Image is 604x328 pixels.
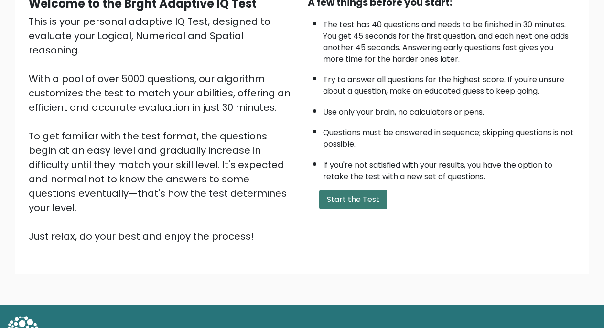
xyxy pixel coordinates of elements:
[319,190,387,209] button: Start the Test
[323,122,575,150] li: Questions must be answered in sequence; skipping questions is not possible.
[323,155,575,182] li: If you're not satisfied with your results, you have the option to retake the test with a new set ...
[323,102,575,118] li: Use only your brain, no calculators or pens.
[323,69,575,97] li: Try to answer all questions for the highest score. If you're unsure about a question, make an edu...
[29,14,296,243] div: This is your personal adaptive IQ Test, designed to evaluate your Logical, Numerical and Spatial ...
[323,14,575,65] li: The test has 40 questions and needs to be finished in 30 minutes. You get 45 seconds for the firs...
